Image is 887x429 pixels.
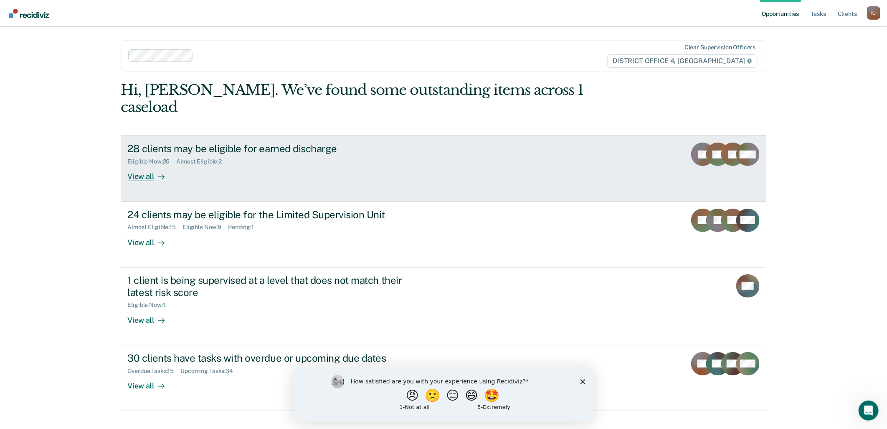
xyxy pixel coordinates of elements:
div: Eligible Now : 1 [128,301,172,309]
div: 30 clients have tasks with overdue or upcoming due dates [128,352,421,364]
div: Eligible Now : 26 [128,158,177,165]
img: Recidiviz [9,9,49,18]
span: DISTRICT OFFICE 4, [GEOGRAPHIC_DATA] [607,54,757,68]
div: View all [128,309,175,325]
div: Pending : 1 [228,224,261,231]
iframe: Intercom live chat [859,401,879,421]
button: Profile dropdown button [867,6,880,20]
div: 28 clients may be eligible for earned discharge [128,143,421,155]
div: Clear supervision officers [684,44,755,51]
div: Upcoming Tasks : 34 [180,368,240,375]
div: Overdue Tasks : 15 [128,368,181,375]
a: 28 clients may be eligible for earned dischargeEligible Now:26Almost Eligible:2View all [121,135,766,202]
div: Hi, [PERSON_NAME]. We’ve found some outstanding items across 1 caseload [121,82,637,116]
a: 1 client is being supervised at a level that does not match their latest risk scoreEligible Now:1... [121,268,766,345]
div: Almost Eligible : 2 [176,158,228,165]
div: Almost Eligible : 15 [128,224,183,231]
div: Eligible Now : 9 [182,224,228,231]
div: 1 client is being supervised at a level that does not match their latest risk score [128,274,421,299]
div: View all [128,165,175,181]
div: 24 clients may be eligible for the Limited Supervision Unit [128,209,421,221]
div: K J [867,6,880,20]
iframe: Survey by Kim from Recidiviz [294,367,593,421]
a: 24 clients may be eligible for the Limited Supervision UnitAlmost Eligible:15Eligible Now:9Pendin... [121,202,766,268]
div: View all [128,231,175,247]
div: View all [128,374,175,391]
a: 30 clients have tasks with overdue or upcoming due datesOverdue Tasks:15Upcoming Tasks:34View all [121,345,766,411]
